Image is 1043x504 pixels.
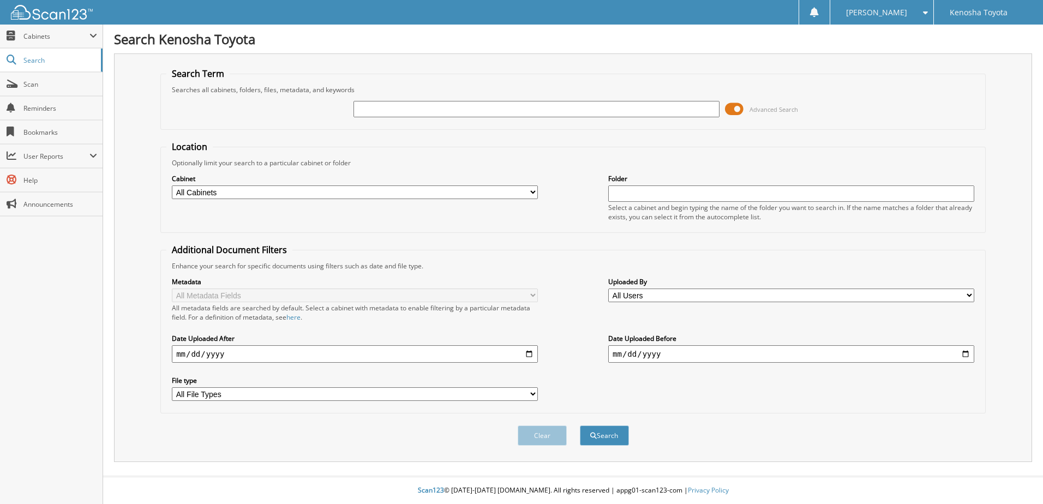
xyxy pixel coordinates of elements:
label: Date Uploaded After [172,334,538,343]
button: Clear [518,425,567,446]
button: Search [580,425,629,446]
label: Metadata [172,277,538,286]
a: Privacy Policy [688,485,729,495]
legend: Search Term [166,68,230,80]
div: Select a cabinet and begin typing the name of the folder you want to search in. If the name match... [608,203,974,221]
span: Advanced Search [750,105,798,113]
label: Date Uploaded Before [608,334,974,343]
h1: Search Kenosha Toyota [114,30,1032,48]
legend: Location [166,141,213,153]
span: Scan [23,80,97,89]
div: Enhance your search for specific documents using filters such as date and file type. [166,261,980,271]
span: Announcements [23,200,97,209]
span: Kenosha Toyota [950,9,1008,16]
label: Cabinet [172,174,538,183]
span: [PERSON_NAME] [846,9,907,16]
span: User Reports [23,152,89,161]
label: File type [172,376,538,385]
input: end [608,345,974,363]
img: scan123-logo-white.svg [11,5,93,20]
span: Reminders [23,104,97,113]
span: Search [23,56,95,65]
div: © [DATE]-[DATE] [DOMAIN_NAME]. All rights reserved | appg01-scan123-com | [103,477,1043,504]
div: Optionally limit your search to a particular cabinet or folder [166,158,980,167]
input: start [172,345,538,363]
span: Help [23,176,97,185]
span: Bookmarks [23,128,97,137]
div: Searches all cabinets, folders, files, metadata, and keywords [166,85,980,94]
label: Folder [608,174,974,183]
a: here [286,313,301,322]
span: Scan123 [418,485,444,495]
label: Uploaded By [608,277,974,286]
legend: Additional Document Filters [166,244,292,256]
span: Cabinets [23,32,89,41]
div: All metadata fields are searched by default. Select a cabinet with metadata to enable filtering b... [172,303,538,322]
